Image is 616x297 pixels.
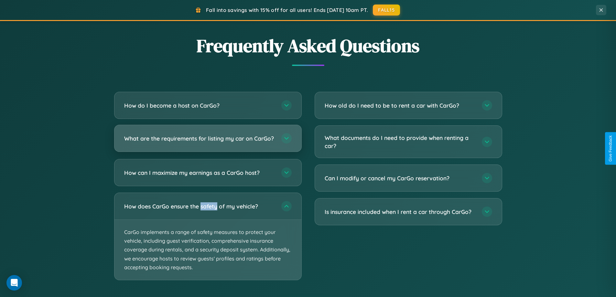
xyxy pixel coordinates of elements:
span: Fall into savings with 15% off for all users! Ends [DATE] 10am PT. [206,7,368,13]
div: Give Feedback [608,135,613,162]
p: CarGo implements a range of safety measures to protect your vehicle, including guest verification... [114,220,301,280]
h3: Is insurance included when I rent a car through CarGo? [325,208,475,216]
h3: How old do I need to be to rent a car with CarGo? [325,101,475,110]
h3: Can I modify or cancel my CarGo reservation? [325,174,475,182]
h2: Frequently Asked Questions [114,33,502,58]
div: Open Intercom Messenger [6,275,22,291]
h3: What documents do I need to provide when renting a car? [325,134,475,150]
h3: How does CarGo ensure the safety of my vehicle? [124,202,275,210]
h3: How do I become a host on CarGo? [124,101,275,110]
h3: How can I maximize my earnings as a CarGo host? [124,169,275,177]
button: FALL15 [373,5,400,16]
h3: What are the requirements for listing my car on CarGo? [124,134,275,143]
